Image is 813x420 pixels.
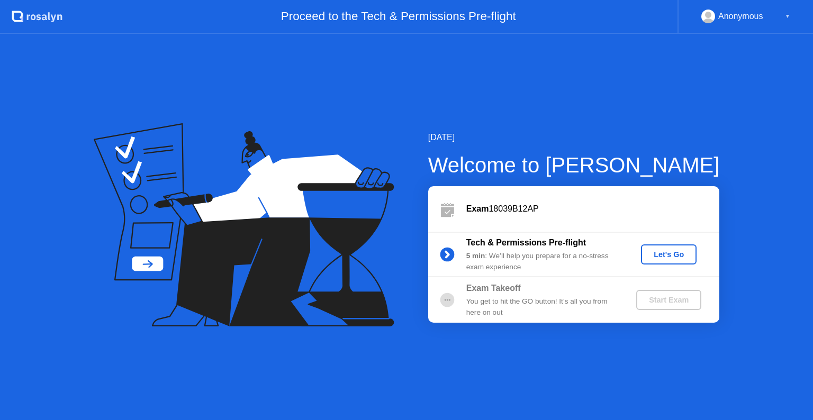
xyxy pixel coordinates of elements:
div: ▼ [785,10,790,23]
div: : We’ll help you prepare for a no-stress exam experience [466,251,619,272]
b: Exam [466,204,489,213]
div: [DATE] [428,131,720,144]
div: Welcome to [PERSON_NAME] [428,149,720,181]
div: Let's Go [645,250,692,259]
div: Anonymous [718,10,763,23]
div: You get to hit the GO button! It’s all you from here on out [466,296,619,318]
div: 18039B12AP [466,203,719,215]
b: Exam Takeoff [466,284,521,293]
b: 5 min [466,252,485,260]
button: Let's Go [641,244,697,264]
b: Tech & Permissions Pre-flight [466,238,586,247]
div: Start Exam [640,296,697,304]
button: Start Exam [636,290,701,310]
